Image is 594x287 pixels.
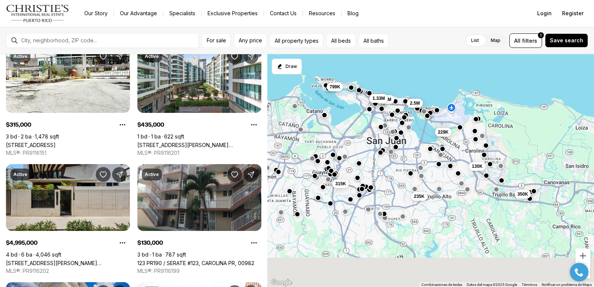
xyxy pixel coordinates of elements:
[335,181,346,187] span: 315K
[207,37,226,43] span: For sale
[234,33,267,48] button: Any price
[469,162,486,171] button: 130K
[115,117,130,132] button: Property options
[264,8,303,19] button: Contact Us
[112,49,127,64] button: Share Property
[137,260,254,266] a: 123 PR190 / SERATE #123, CAROLINA PR, 00982
[13,53,27,59] p: Active
[137,142,261,148] a: 1509 PONCE DE LEON #1162, SANTURCE PR, 00909
[244,167,258,182] button: Share Property
[359,33,389,48] button: All baths
[485,34,506,47] label: Map
[369,94,388,103] button: 1.33M
[115,235,130,250] button: Property options
[533,6,556,21] button: Login
[410,100,420,106] span: 2.5M
[407,99,423,108] button: 2.5M
[562,10,584,16] span: Register
[522,283,537,287] a: Términos (se abre en una nueva pestaña)
[545,33,588,48] button: Save search
[342,8,365,19] a: Blog
[540,32,542,38] span: 1
[472,163,483,169] span: 130K
[227,49,242,64] button: Save Property: 1509 PONCE DE LEON #1162
[303,8,341,19] a: Resources
[518,191,528,197] span: 350K
[467,283,517,287] span: Datos del mapa ©2025 Google
[522,37,537,45] span: filters
[112,167,127,182] button: Share Property
[114,8,163,19] a: Our Advantage
[270,33,323,48] button: All property types
[6,260,130,266] a: 1211 LUCHETTI, SAN JUAN PR, 00907
[411,192,428,201] button: 235K
[247,117,261,132] button: Property options
[438,129,449,135] span: 229K
[465,34,485,47] label: List
[96,49,111,64] button: Save Property: 8 833 RD #7G
[227,167,242,182] button: Save Property: 123 PR190 / SERATE #123
[13,172,27,177] p: Active
[550,37,583,43] span: Save search
[515,190,531,199] button: 350K
[326,33,356,48] button: All beds
[435,128,452,137] button: 229K
[247,235,261,250] button: Property options
[575,248,590,263] button: Ampliar
[372,95,385,101] span: 1.33M
[145,53,159,59] p: Active
[537,10,552,16] span: Login
[163,8,201,19] a: Specialists
[145,172,159,177] p: Active
[78,8,114,19] a: Our Story
[327,82,343,91] button: 799K
[244,49,258,64] button: Share Property
[202,8,264,19] a: Exclusive Properties
[332,179,349,188] button: 315K
[509,33,542,48] button: Allfilters1
[330,84,340,90] span: 799K
[6,142,56,148] a: 8 833 RD #7G, GUAYNABO PR, 00969
[6,4,69,22] img: logo
[272,59,302,74] button: Start drawing
[542,283,592,287] a: Notificar un problema de Maps
[558,6,588,21] button: Register
[414,193,425,199] span: 235K
[202,33,231,48] button: For sale
[514,37,520,45] span: All
[239,37,262,43] span: Any price
[96,167,111,182] button: Save Property: 1211 LUCHETTI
